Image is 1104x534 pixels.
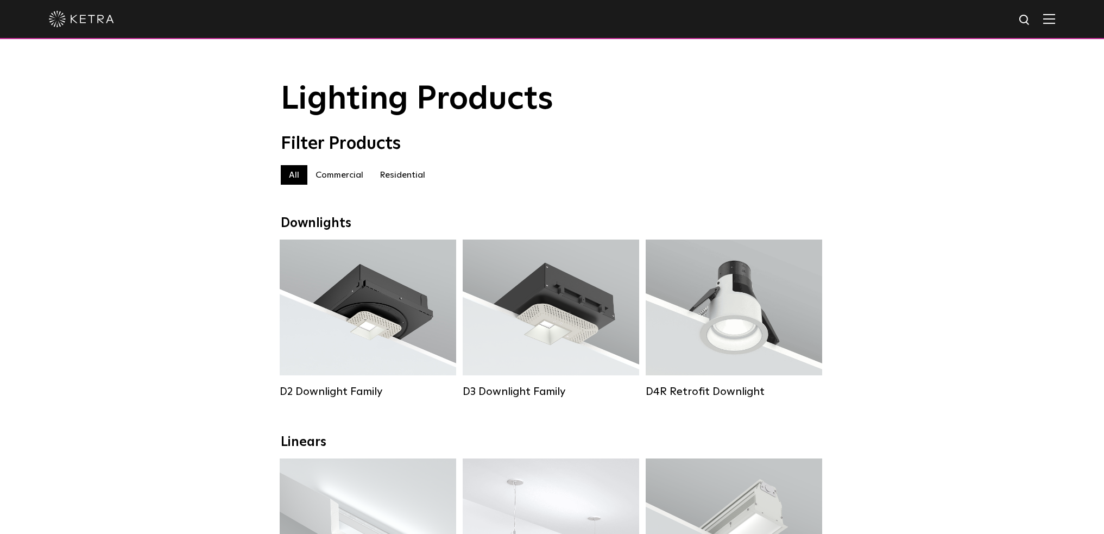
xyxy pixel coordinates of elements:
a: D2 Downlight Family Lumen Output:1200Colors:White / Black / Gloss Black / Silver / Bronze / Silve... [280,240,456,398]
div: Filter Products [281,134,824,154]
img: ketra-logo-2019-white [49,11,114,27]
div: D4R Retrofit Downlight [646,385,822,398]
span: Lighting Products [281,83,553,116]
img: search icon [1018,14,1032,27]
label: Commercial [307,165,371,185]
a: D3 Downlight Family Lumen Output:700 / 900 / 1100Colors:White / Black / Silver / Bronze / Paintab... [463,240,639,398]
div: Linears [281,435,824,450]
a: D4R Retrofit Downlight Lumen Output:800Colors:White / BlackBeam Angles:15° / 25° / 40° / 60°Watta... [646,240,822,398]
div: D3 Downlight Family [463,385,639,398]
img: Hamburger%20Nav.svg [1043,14,1055,24]
div: Downlights [281,216,824,231]
label: All [281,165,307,185]
label: Residential [371,165,433,185]
div: D2 Downlight Family [280,385,456,398]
